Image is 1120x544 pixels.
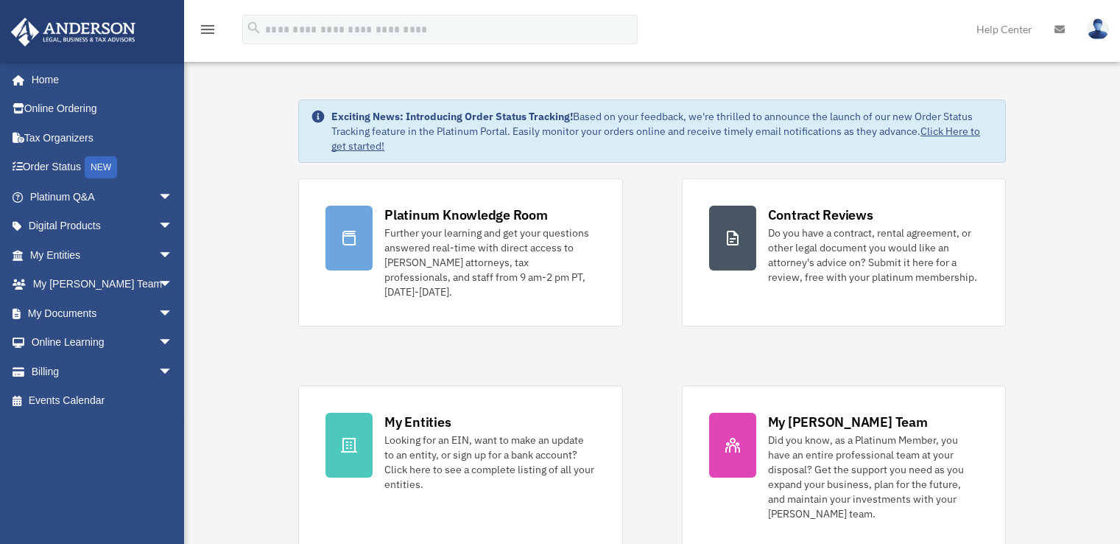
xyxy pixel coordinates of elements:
[768,206,873,224] div: Contract Reviews
[10,212,195,241] a: Digital Productsarrow_drop_down
[10,386,195,416] a: Events Calendar
[158,212,188,242] span: arrow_drop_down
[384,413,451,431] div: My Entities
[10,328,195,358] a: Online Learningarrow_drop_down
[10,299,195,328] a: My Documentsarrow_drop_down
[768,413,928,431] div: My [PERSON_NAME] Team
[158,240,188,271] span: arrow_drop_down
[158,328,188,358] span: arrow_drop_down
[85,156,117,178] div: NEW
[10,270,195,299] a: My [PERSON_NAME] Teamarrow_drop_down
[158,182,188,212] span: arrow_drop_down
[199,21,216,38] i: menu
[298,178,622,327] a: Platinum Knowledge Room Further your learning and get your questions answered real-time with dire...
[10,240,195,270] a: My Entitiesarrow_drop_down
[158,299,188,329] span: arrow_drop_down
[10,65,188,94] a: Home
[246,20,262,36] i: search
[331,125,980,153] a: Click Here to get started!
[10,153,195,183] a: Order StatusNEW
[768,433,979,521] div: Did you know, as a Platinum Member, you have an entire professional team at your disposal? Get th...
[10,182,195,212] a: Platinum Q&Aarrow_drop_down
[158,270,188,300] span: arrow_drop_down
[7,18,140,46] img: Anderson Advisors Platinum Portal
[384,433,595,492] div: Looking for an EIN, want to make an update to an entity, or sign up for a bank account? Click her...
[1087,18,1109,40] img: User Pic
[158,357,188,387] span: arrow_drop_down
[331,109,993,153] div: Based on your feedback, we're thrilled to announce the launch of our new Order Status Tracking fe...
[10,357,195,386] a: Billingarrow_drop_down
[384,206,548,224] div: Platinum Knowledge Room
[768,226,979,285] div: Do you have a contract, rental agreement, or other legal document you would like an attorney's ad...
[384,226,595,299] div: Further your learning and get your questions answered real-time with direct access to [PERSON_NAM...
[10,123,195,153] a: Tax Organizers
[199,26,216,38] a: menu
[331,110,573,123] strong: Exciting News: Introducing Order Status Tracking!
[682,178,1006,327] a: Contract Reviews Do you have a contract, rental agreement, or other legal document you would like...
[10,94,195,124] a: Online Ordering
